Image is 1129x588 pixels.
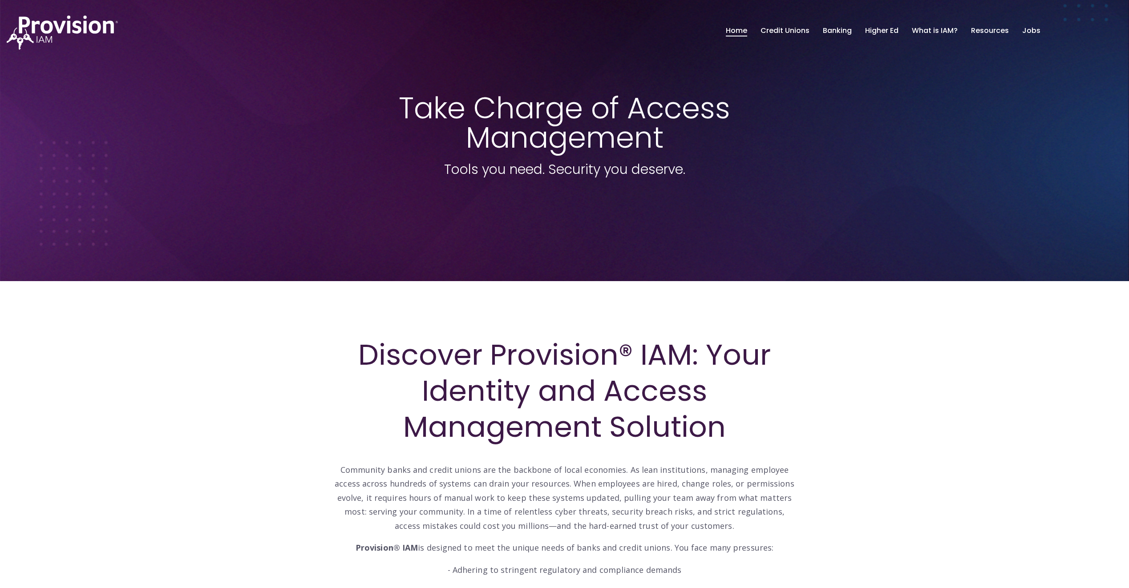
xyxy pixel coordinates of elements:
[823,23,852,38] a: Banking
[1022,23,1040,38] a: Jobs
[333,563,796,577] p: - Adhering to stringent regulatory and compliance demands
[971,23,1009,38] a: Resources
[7,16,118,50] img: ProvisionIAM-Logo-White
[761,23,809,38] a: Credit Unions
[865,23,898,38] a: Higher Ed
[333,449,796,533] p: Community banks and credit unions are the backbone of local economies. As lean institutions, mana...
[444,160,685,179] span: Tools you need. Security you deserve.
[333,337,796,445] h1: Discover Provision® IAM: Your Identity and Access Management Solution
[356,542,418,553] strong: Provision® IAM
[719,16,1047,45] nav: menu
[333,541,796,555] p: is designed to meet the unique needs of banks and credit unions. You face many pressures:
[399,88,730,158] span: Take Charge of Access Management
[726,23,747,38] a: Home
[912,23,958,38] a: What is IAM?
